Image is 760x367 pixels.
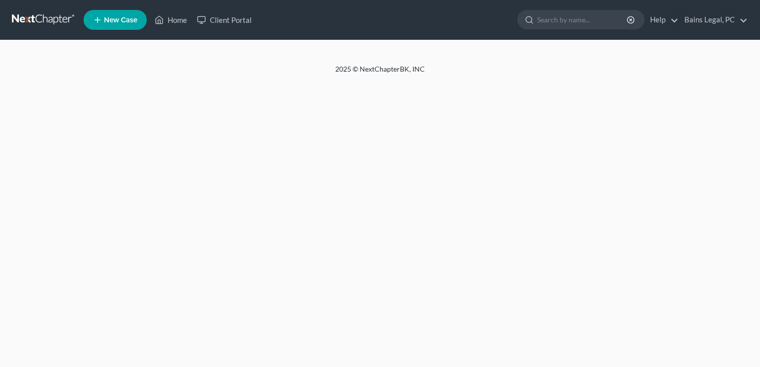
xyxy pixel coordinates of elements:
a: Client Portal [192,11,257,29]
div: 2025 © NextChapterBK, INC [96,64,664,82]
input: Search by name... [537,10,628,29]
a: Help [645,11,678,29]
span: New Case [104,16,137,24]
a: Home [150,11,192,29]
a: Bains Legal, PC [679,11,748,29]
